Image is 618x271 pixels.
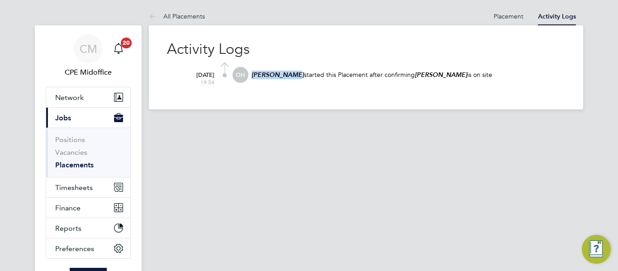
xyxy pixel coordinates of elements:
[252,71,304,79] em: [PERSON_NAME]
[46,108,130,128] button: Jobs
[46,177,130,197] button: Timesheets
[494,12,523,20] a: Placement
[55,135,85,144] a: Positions
[46,34,131,78] a: CMCPE Midoffice
[46,218,130,238] button: Reports
[46,67,131,78] span: CPE Midoffice
[46,87,130,107] button: Network
[178,79,214,86] span: 19:54
[46,198,130,218] button: Finance
[121,38,132,48] span: 20
[538,13,576,20] a: Activity Logs
[55,244,94,253] span: Preferences
[178,67,214,86] div: [DATE]
[46,238,130,258] button: Preferences
[149,12,205,20] a: All Placements
[55,183,93,192] span: Timesheets
[109,34,128,63] a: 20
[582,235,611,264] button: Engage Resource Center
[55,93,84,102] span: Network
[46,128,130,177] div: Jobs
[55,148,87,157] a: Vacancies
[55,114,71,122] span: Jobs
[167,40,565,59] h2: Activity Logs
[80,43,97,55] span: CM
[55,204,81,212] span: Finance
[233,67,248,83] span: OH
[55,161,94,169] a: Placements
[251,71,565,79] p: started this Placement after confirming is on site
[55,224,81,233] span: Reports
[415,71,467,79] em: [PERSON_NAME]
